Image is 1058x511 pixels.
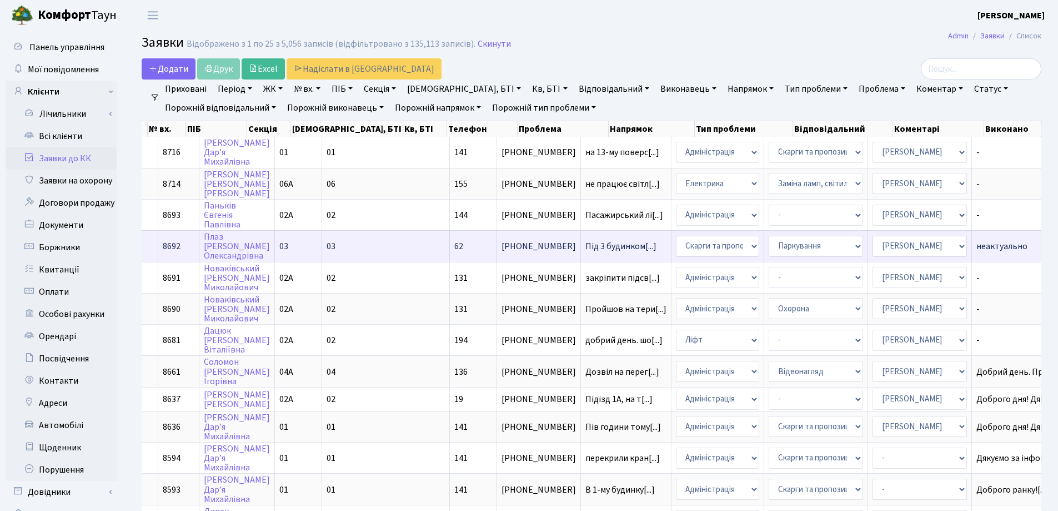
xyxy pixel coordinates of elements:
span: добрий день. шо[...] [585,334,663,346]
th: Секція [247,121,291,137]
span: Доброго ранку![...] [976,484,1049,496]
span: Пів години тому[...] [585,421,661,433]
span: Дозвіл на перег[...] [585,366,659,378]
a: Контакти [6,370,117,392]
span: Заявки [142,33,184,52]
span: [PHONE_NUMBER] [502,180,576,188]
a: Документи [6,214,117,236]
th: ПІБ [186,121,247,137]
span: Мої повідомлення [28,63,99,76]
span: [PHONE_NUMBER] [502,274,576,282]
span: 8661 [163,366,180,378]
th: Проблема [518,121,608,137]
button: Переключити навігацію [139,6,167,24]
span: 8714 [163,178,180,190]
a: Кв, БТІ [528,80,571,98]
span: Додати [149,63,188,75]
span: Дякуємо за інфо[...] [976,452,1051,464]
th: Коментарі [893,121,984,137]
a: [PERSON_NAME]Дар’яМихайлівна [204,443,270,474]
th: Напрямок [609,121,695,137]
a: [PERSON_NAME]Дар’яМихайлівна [204,474,270,505]
a: Панель управління [6,36,117,58]
span: 8716 [163,146,180,158]
a: ПІБ [327,80,357,98]
a: [PERSON_NAME]Дар’яМихайлівна [204,411,270,443]
a: Особові рахунки [6,303,117,325]
span: [PHONE_NUMBER] [502,305,576,314]
span: 01 [279,146,288,158]
a: Заявки [980,30,1005,42]
span: 8690 [163,303,180,315]
span: 141 [454,146,468,158]
th: Кв, БТІ [403,121,447,137]
span: - [976,148,1057,157]
span: [PHONE_NUMBER] [502,242,576,251]
b: Комфорт [38,6,91,24]
a: Відповідальний [574,80,654,98]
a: Додати [142,58,195,80]
span: - [976,180,1057,188]
th: Виконано [984,121,1041,137]
span: [PHONE_NUMBER] [502,423,576,431]
span: 131 [454,303,468,315]
span: - [976,336,1057,345]
nav: breadcrumb [931,24,1058,48]
span: 8593 [163,484,180,496]
span: 136 [454,366,468,378]
span: - [976,305,1057,314]
span: Доброго дня! Дя[...] [976,421,1051,433]
span: - [976,274,1057,282]
th: [DEMOGRAPHIC_DATA], БТІ [291,121,403,137]
a: Новаківський[PERSON_NAME]Миколайович [204,294,270,325]
a: Квитанції [6,259,117,281]
a: Період [213,80,257,98]
a: ПаньківЄвгеніяПавлівна [204,200,240,231]
span: 8693 [163,209,180,221]
span: Підїзд 1А, на т[...] [585,393,653,405]
a: Excel [242,58,285,80]
span: 02А [279,272,293,284]
div: Відображено з 1 по 25 з 5,056 записів (відфільтровано з 135,113 записів). [187,39,475,49]
span: 8681 [163,334,180,346]
span: 04А [279,366,293,378]
span: Таун [38,6,117,25]
span: [PHONE_NUMBER] [502,148,576,157]
a: Напрямок [723,80,778,98]
span: [PHONE_NUMBER] [502,454,576,463]
span: - [976,211,1057,220]
span: 02А [279,393,293,405]
span: 02А [279,334,293,346]
a: Приховані [161,80,211,98]
span: 01 [279,421,288,433]
span: 62 [454,240,463,252]
a: Всі клієнти [6,125,117,147]
a: Договори продажу [6,192,117,214]
a: Порожній виконавець [283,98,388,117]
span: 8691 [163,272,180,284]
span: 02 [327,209,335,221]
span: 194 [454,334,468,346]
a: Заявки на охорону [6,170,117,192]
span: Панель управління [29,41,104,53]
a: Довідники [6,481,117,503]
span: 141 [454,421,468,433]
span: 01 [279,484,288,496]
input: Пошук... [921,58,1041,80]
span: 155 [454,178,468,190]
span: 02А [279,209,293,221]
span: неактуально [976,242,1057,251]
a: Секція [359,80,400,98]
th: Відповідальний [793,121,893,137]
span: 02 [327,334,335,346]
a: Скинути [478,39,511,49]
a: [PERSON_NAME][PERSON_NAME] [204,389,270,410]
span: В 1-му будинку[...] [585,484,655,496]
span: 04 [327,366,335,378]
a: Коментар [912,80,967,98]
a: Статус [970,80,1012,98]
span: 01 [327,484,335,496]
th: Телефон [447,121,518,137]
span: Під 3 будинком[...] [585,240,656,252]
a: Порушення [6,459,117,481]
